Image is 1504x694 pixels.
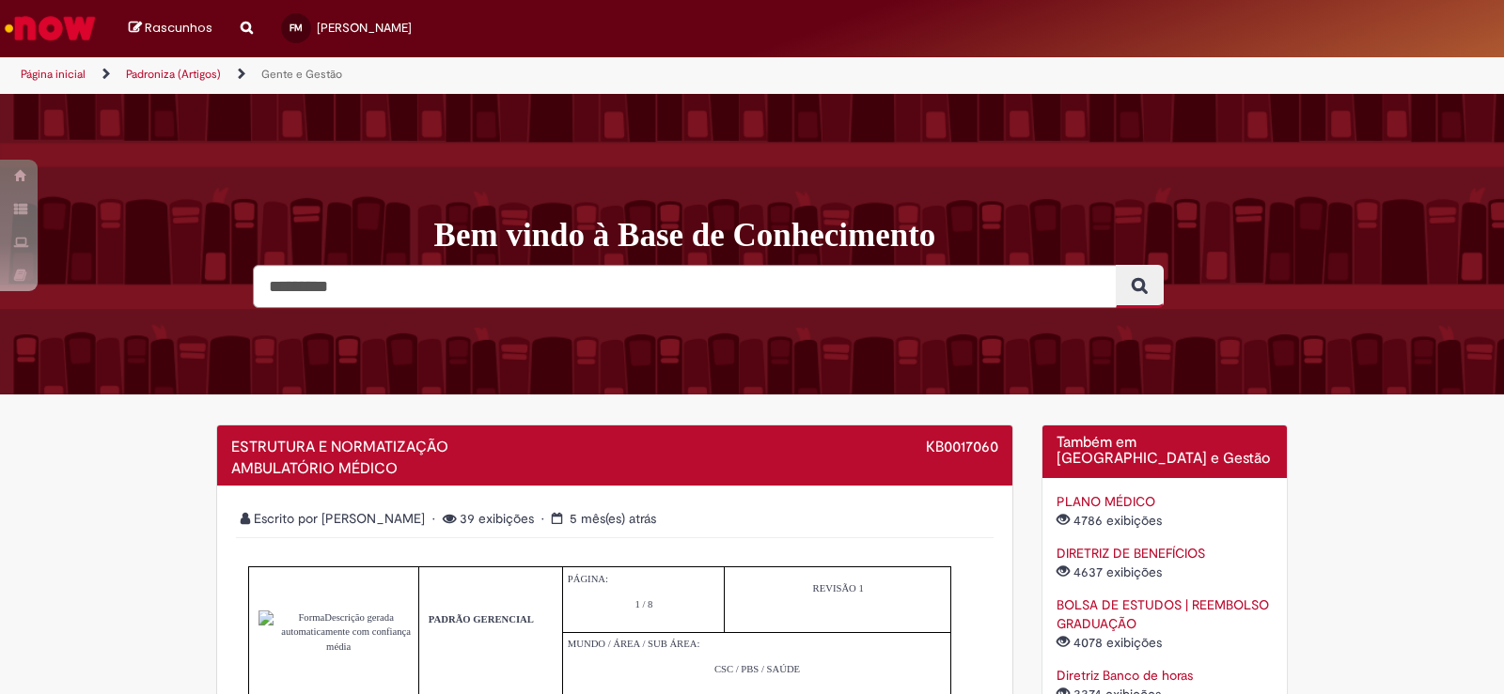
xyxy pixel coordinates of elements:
a: PLANO MÉDICO [1057,493,1155,510]
span: Escrito por [PERSON_NAME] [241,510,429,527]
a: Página inicial [21,67,86,82]
img: FormaDescrição gerada automaticamente com confiança média [258,610,418,654]
a: DIRETRIZ DE BENEFÍCIOS [1057,545,1205,562]
h1: Bem vindo à Base de Conhecimento [434,216,1302,255]
span: MUNDO / ÁREA / SUB ÁREA: [568,639,700,649]
span: Rascunhos [145,19,212,37]
span: KB0017060 [926,438,998,456]
span: CSC / PBS / SAÚDE [714,664,800,674]
span: 4637 exibições [1057,563,1166,580]
a: Padroniza (Artigos) [126,67,221,82]
span: PADRÃO GERENCIAL [429,614,534,625]
span: PÁGINA: [568,574,608,584]
span: ESTRUTURA E NORMATIZAÇÃO AMBULATÓRIO MÉDICO [231,438,448,478]
img: ServiceNow [2,9,99,47]
span: • [541,510,548,527]
span: 1 / 8 [635,599,653,609]
a: Diretriz Banco de horas [1057,667,1193,684]
span: 5 mês(es) atrás [570,510,656,527]
button: Pesquisar [1116,265,1164,308]
span: 4078 exibições [1057,634,1166,651]
time: 02/04/2025 17:48:43 [570,510,656,527]
span: 4786 exibições [1057,512,1166,529]
span: REVISÃO 1 [813,583,864,594]
span: [PERSON_NAME] [317,20,412,36]
span: FM [290,22,303,34]
a: Gente e Gestão [261,67,342,82]
span: • [432,510,439,527]
h2: Também em [GEOGRAPHIC_DATA] e Gestão [1057,435,1274,468]
span: 39 exibições [432,510,538,527]
ul: Trilhas de página [14,57,989,92]
a: Rascunhos [129,20,212,38]
input: Pesquisar [253,265,1117,308]
a: BOLSA DE ESTUDOS | REEMBOLSO GRADUAÇÃO [1057,596,1269,632]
